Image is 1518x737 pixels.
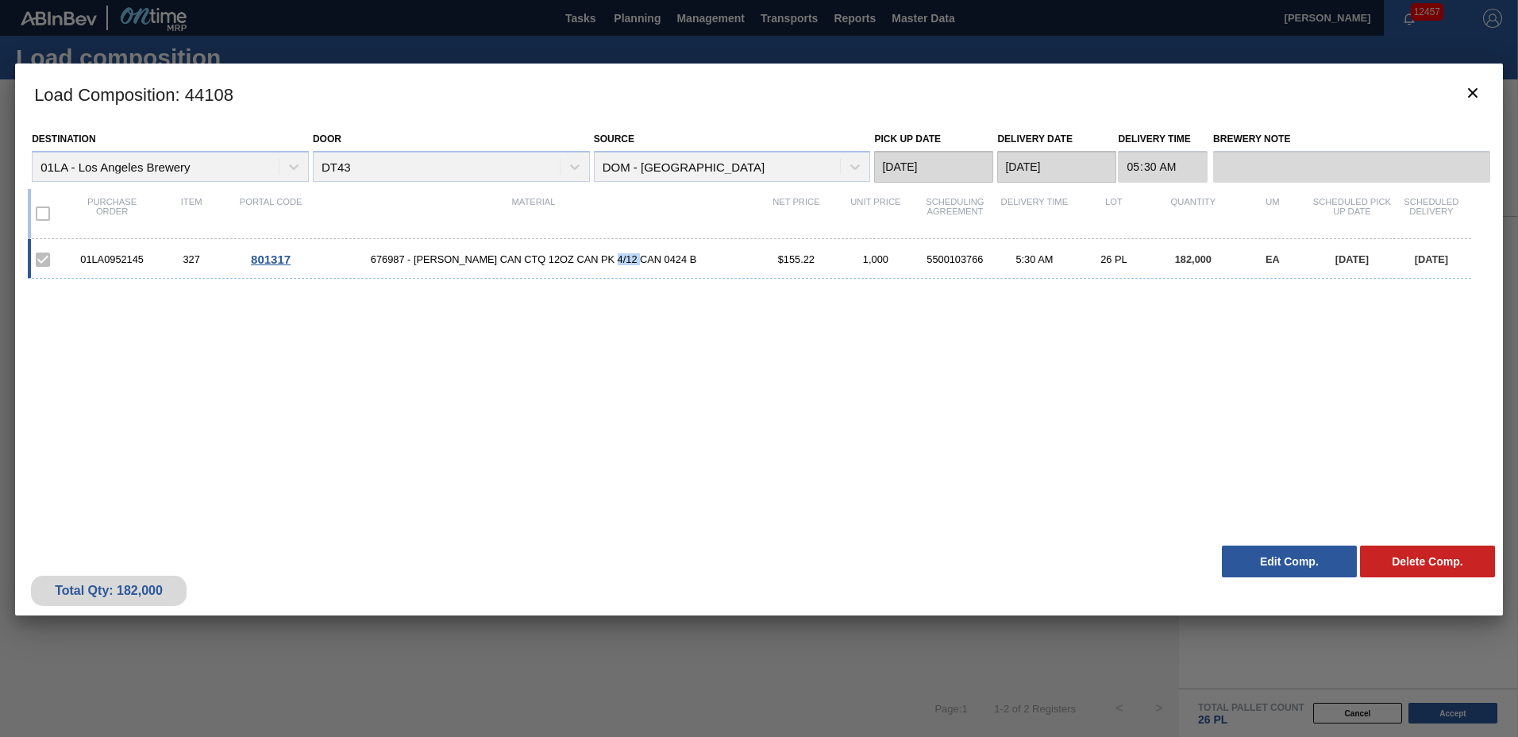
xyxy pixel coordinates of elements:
[72,253,152,265] div: 01LA0952145
[310,253,757,265] span: 676987 - CARR CAN CTQ 12OZ CAN PK 4/12 CAN 0424 B
[1335,253,1369,265] span: [DATE]
[1074,253,1154,265] div: 26 PL
[997,151,1116,183] input: mm/dd/yyyy
[757,253,836,265] div: $155.22
[874,133,941,145] label: Pick up Date
[152,253,231,265] div: 327
[313,133,341,145] label: Door
[1266,253,1280,265] span: EA
[152,197,231,230] div: Item
[1118,128,1208,151] label: Delivery Time
[1392,197,1471,230] div: Scheduled Delivery
[915,253,995,265] div: 5500103766
[836,253,915,265] div: 1,000
[1222,546,1357,577] button: Edit Comp.
[1213,128,1490,151] label: Brewery Note
[231,197,310,230] div: Portal code
[836,197,915,230] div: Unit Price
[1154,197,1233,230] div: Quantity
[1175,253,1212,265] span: 182,000
[874,151,993,183] input: mm/dd/yyyy
[1415,253,1448,265] span: [DATE]
[251,253,291,266] span: 801317
[1312,197,1392,230] div: Scheduled Pick up Date
[231,253,310,266] div: Go to Order
[995,197,1074,230] div: Delivery Time
[757,197,836,230] div: Net Price
[310,197,757,230] div: Material
[594,133,634,145] label: Source
[1074,197,1154,230] div: Lot
[915,197,995,230] div: Scheduling Agreement
[995,253,1074,265] div: 5:30 AM
[72,197,152,230] div: Purchase order
[1360,546,1495,577] button: Delete Comp.
[1233,197,1312,230] div: UM
[15,64,1503,124] h3: Load Composition : 44108
[43,584,175,598] div: Total Qty: 182,000
[997,133,1072,145] label: Delivery Date
[32,133,95,145] label: Destination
